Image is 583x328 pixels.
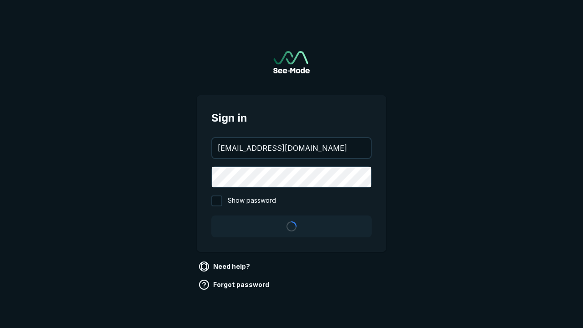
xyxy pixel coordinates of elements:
img: See-Mode Logo [273,51,310,73]
span: Show password [228,195,276,206]
span: Sign in [211,110,372,126]
a: Need help? [197,259,254,274]
a: Go to sign in [273,51,310,73]
input: your@email.com [212,138,371,158]
a: Forgot password [197,277,273,292]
